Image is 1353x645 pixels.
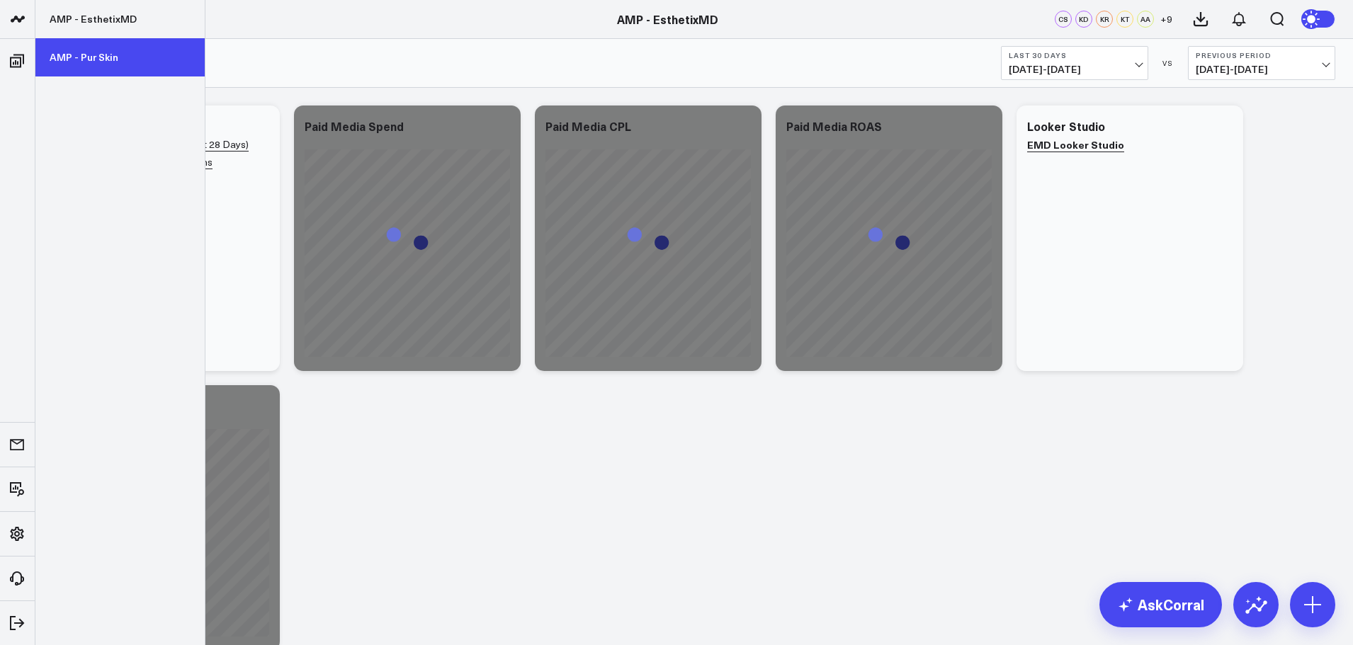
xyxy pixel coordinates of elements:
span: [DATE] - [DATE] [1196,64,1327,75]
a: AMP - Pur Skin [35,38,205,76]
div: Paid Media ROAS [786,118,882,134]
a: AskCorral [1099,582,1222,627]
button: +9 [1157,11,1174,28]
div: KT [1116,11,1133,28]
a: AMP - EsthetixMD [617,11,718,27]
div: Paid Media Spend [305,118,404,134]
span: + 9 [1160,14,1172,24]
button: Last 30 Days[DATE]-[DATE] [1001,46,1148,80]
div: CS [1055,11,1072,28]
b: EMD Looker Studio [1027,137,1124,152]
div: KD [1075,11,1092,28]
span: [DATE] - [DATE] [1009,64,1140,75]
div: VS [1155,59,1181,67]
button: Previous Period[DATE]-[DATE] [1188,46,1335,80]
div: Paid Media CPL [545,118,631,134]
b: Previous Period [1196,51,1327,59]
b: Last 30 Days [1009,51,1140,59]
div: Looker Studio [1027,118,1105,134]
div: AA [1137,11,1154,28]
div: KR [1096,11,1113,28]
a: EMD Looker Studio [1027,138,1124,152]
